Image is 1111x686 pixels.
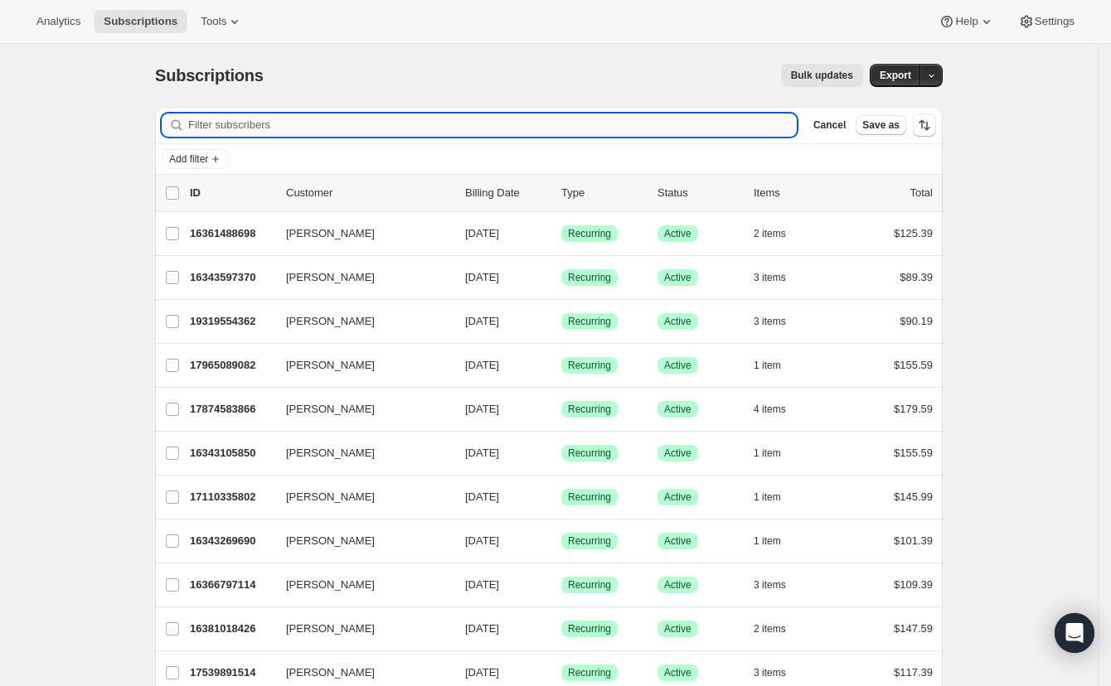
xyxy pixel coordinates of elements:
div: 16381018426[PERSON_NAME][DATE]SuccessRecurringSuccessActive2 items$147.59 [190,617,933,640]
button: Settings [1008,10,1084,33]
button: Export [870,64,921,87]
button: 1 item [754,442,799,465]
span: [DATE] [465,666,499,679]
div: 17874583866[PERSON_NAME][DATE]SuccessRecurringSuccessActive4 items$179.59 [190,398,933,421]
span: Active [664,666,691,679]
p: Status [657,185,740,201]
span: Add filter [169,152,208,166]
p: 17965089082 [190,357,273,374]
span: [DATE] [465,622,499,635]
span: 1 item [754,447,781,460]
p: 16343597370 [190,269,273,286]
button: Sort the results [913,114,936,137]
button: 4 items [754,398,804,421]
p: 16381018426 [190,621,273,637]
button: Subscriptions [94,10,187,33]
span: Tools [201,15,226,28]
span: 3 items [754,666,786,679]
span: Export [880,69,911,82]
div: Open Intercom Messenger [1055,613,1094,653]
span: [PERSON_NAME] [286,445,375,461]
span: $179.59 [894,403,933,415]
button: [PERSON_NAME] [276,659,442,686]
span: [PERSON_NAME] [286,225,375,242]
span: [DATE] [465,447,499,459]
button: [PERSON_NAME] [276,440,442,466]
p: Total [910,185,933,201]
p: ID [190,185,273,201]
p: Billing Date [465,185,548,201]
span: [DATE] [465,403,499,415]
span: $89.39 [900,271,933,283]
span: $147.59 [894,622,933,635]
span: $145.99 [894,490,933,503]
button: Analytics [27,10,90,33]
button: 1 item [754,486,799,509]
div: 16343597370[PERSON_NAME][DATE]SuccessRecurringSuccessActive3 items$89.39 [190,266,933,289]
button: 1 item [754,354,799,377]
button: [PERSON_NAME] [276,352,442,379]
div: 16366797114[PERSON_NAME][DATE]SuccessRecurringSuccessActive3 items$109.39 [190,573,933,597]
span: Active [664,622,691,635]
span: Recurring [568,227,611,240]
button: [PERSON_NAME] [276,528,442,554]
button: 2 items [754,222,804,245]
span: Active [664,403,691,416]
span: 3 items [754,271,786,284]
button: Bulk updates [781,64,863,87]
span: [PERSON_NAME] [286,621,375,637]
span: $155.59 [894,359,933,371]
div: Items [754,185,837,201]
span: 2 items [754,622,786,635]
button: [PERSON_NAME] [276,616,442,642]
span: Recurring [568,534,611,548]
button: [PERSON_NAME] [276,484,442,510]
span: Active [664,315,691,328]
span: Recurring [568,447,611,460]
span: 3 items [754,578,786,592]
span: [PERSON_NAME] [286,664,375,681]
button: Tools [191,10,253,33]
button: Cancel [807,115,852,135]
div: IDCustomerBilling DateTypeStatusItemsTotal [190,185,933,201]
span: [DATE] [465,315,499,327]
span: [PERSON_NAME] [286,313,375,330]
span: Recurring [568,490,611,504]
span: [PERSON_NAME] [286,357,375,374]
span: Recurring [568,271,611,284]
span: Active [664,447,691,460]
span: Cancel [813,118,846,132]
span: 3 items [754,315,786,328]
span: Recurring [568,622,611,635]
div: 17110335802[PERSON_NAME][DATE]SuccessRecurringSuccessActive1 item$145.99 [190,486,933,509]
span: Active [664,490,691,504]
button: [PERSON_NAME] [276,396,442,423]
span: $155.59 [894,447,933,459]
span: [DATE] [465,227,499,239]
span: [PERSON_NAME] [286,401,375,418]
span: 1 item [754,534,781,548]
span: $90.19 [900,315,933,327]
button: 1 item [754,529,799,553]
div: 16343269690[PERSON_NAME][DATE]SuccessRecurringSuccessActive1 item$101.39 [190,529,933,553]
span: Subscriptions [104,15,177,28]
p: 17110335802 [190,489,273,505]
p: Customer [286,185,452,201]
span: $117.39 [894,666,933,679]
p: 17539891514 [190,664,273,681]
p: 17874583866 [190,401,273,418]
button: Add filter [162,149,228,169]
span: 1 item [754,359,781,372]
button: 3 items [754,661,804,684]
div: 19319554362[PERSON_NAME][DATE]SuccessRecurringSuccessActive3 items$90.19 [190,310,933,333]
button: [PERSON_NAME] [276,572,442,598]
button: [PERSON_NAME] [276,308,442,335]
button: [PERSON_NAME] [276,264,442,291]
span: $125.39 [894,227,933,239]
p: 16343269690 [190,533,273,549]
div: 17539891514[PERSON_NAME][DATE]SuccessRecurringSuccessActive3 items$117.39 [190,661,933,684]
span: Active [664,534,691,548]
span: Bulk updates [791,69,853,82]
button: 3 items [754,310,804,333]
span: $109.39 [894,578,933,591]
